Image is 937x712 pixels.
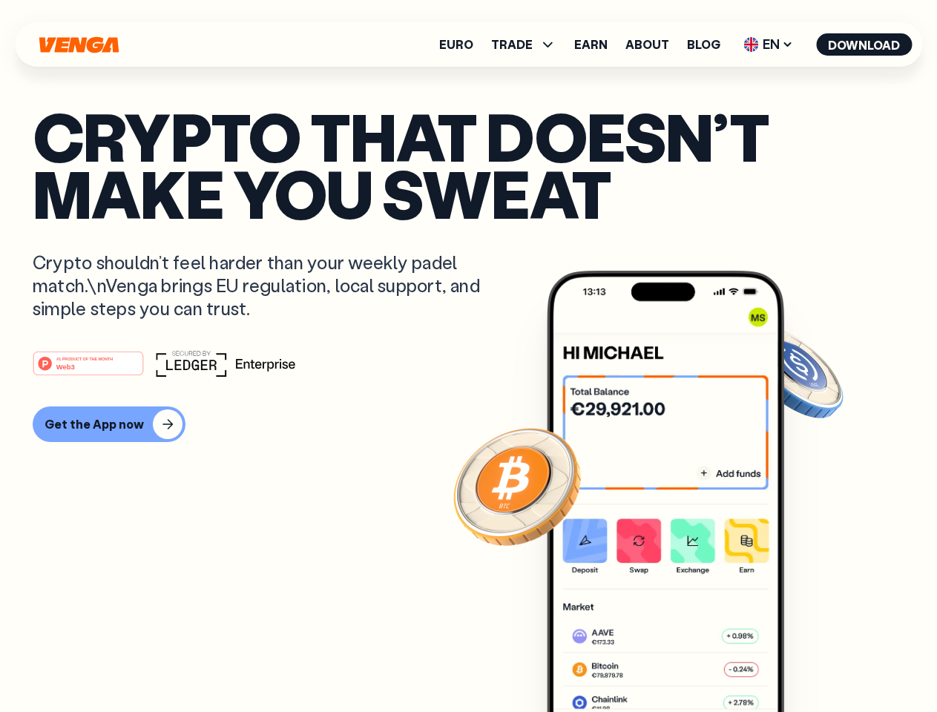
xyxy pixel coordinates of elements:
span: EN [738,33,798,56]
div: Get the App now [45,417,144,432]
img: flag-uk [743,37,758,52]
span: TRADE [491,39,533,50]
a: Blog [687,39,720,50]
p: Crypto shouldn’t feel harder than your weekly padel match.\nVenga brings EU regulation, local sup... [33,251,502,320]
a: Get the App now [33,406,904,442]
a: About [625,39,669,50]
tspan: Web3 [56,362,75,370]
a: #1 PRODUCT OF THE MONTHWeb3 [33,360,144,379]
button: Download [816,33,912,56]
svg: Home [37,36,120,53]
img: USDC coin [740,319,846,426]
tspan: #1 PRODUCT OF THE MONTH [56,356,113,360]
span: TRADE [491,36,556,53]
button: Get the App now [33,406,185,442]
a: Earn [574,39,608,50]
img: Bitcoin [450,419,584,553]
a: Euro [439,39,473,50]
p: Crypto that doesn’t make you sweat [33,108,904,221]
